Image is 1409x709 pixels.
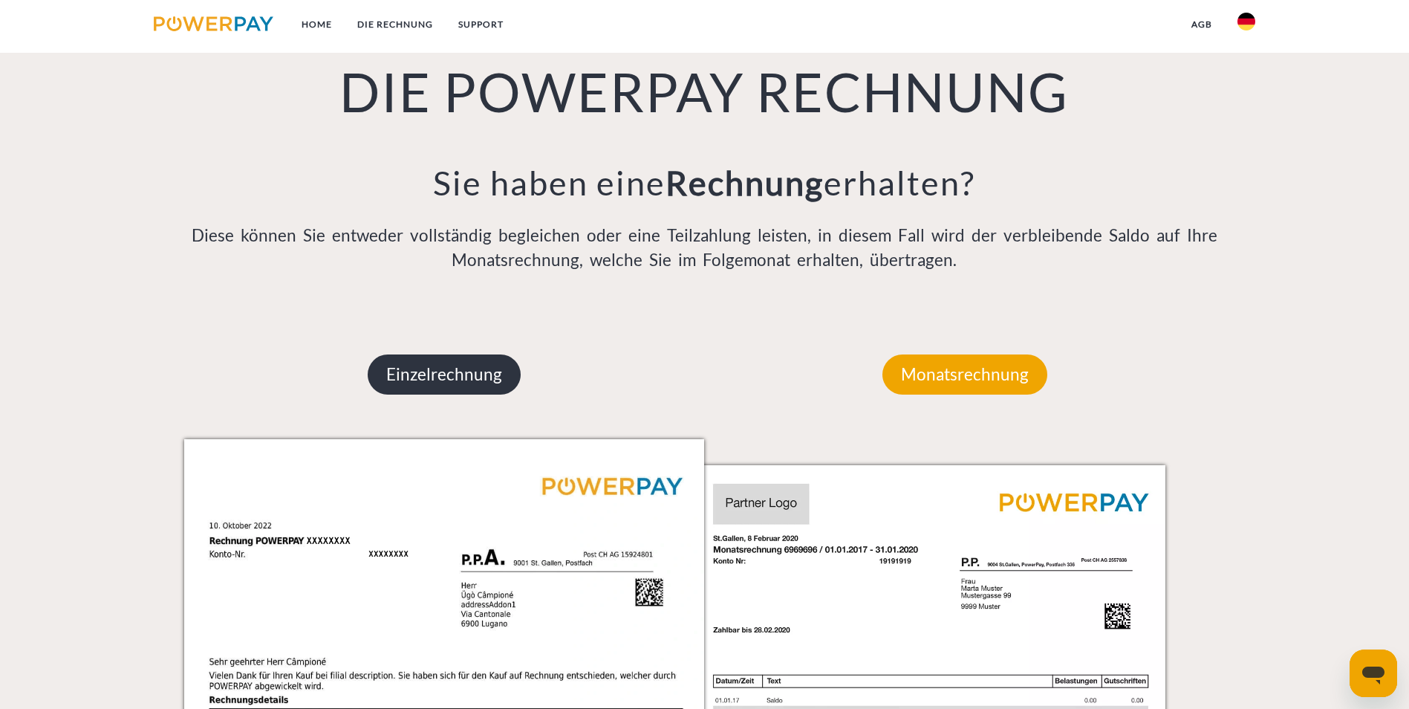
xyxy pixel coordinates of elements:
p: Einzelrechnung [368,354,521,395]
p: Diese können Sie entweder vollständig begleichen oder eine Teilzahlung leisten, in diesem Fall wi... [184,223,1226,273]
a: SUPPORT [446,11,516,38]
h1: DIE POWERPAY RECHNUNG [184,58,1226,125]
b: Rechnung [666,163,824,203]
a: agb [1179,11,1225,38]
p: Monatsrechnung [882,354,1047,395]
h3: Sie haben eine erhalten? [184,162,1226,204]
a: Home [289,11,345,38]
iframe: Schaltfläche zum Öffnen des Messaging-Fensters [1350,650,1397,697]
img: de [1237,13,1255,30]
img: logo-powerpay.svg [154,16,273,31]
a: DIE RECHNUNG [345,11,446,38]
